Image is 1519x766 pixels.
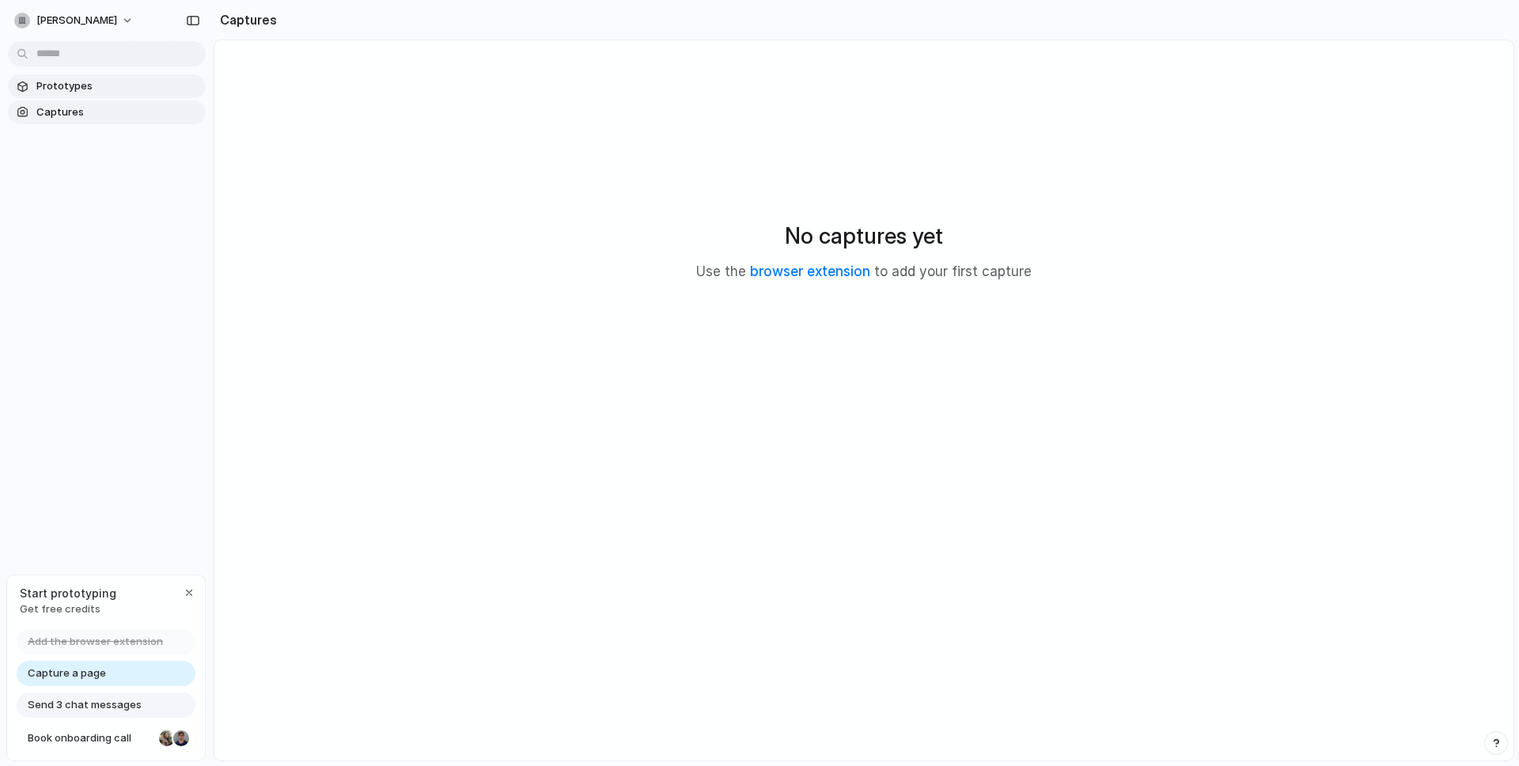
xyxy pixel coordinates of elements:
[8,100,206,124] a: Captures
[172,729,191,748] div: Christian Iacullo
[785,219,943,252] h2: No captures yet
[28,730,153,746] span: Book onboarding call
[17,726,195,751] a: Book onboarding call
[20,601,116,617] span: Get free credits
[20,585,116,601] span: Start prototyping
[36,104,199,120] span: Captures
[28,697,142,713] span: Send 3 chat messages
[36,13,117,28] span: [PERSON_NAME]
[36,78,199,94] span: Prototypes
[8,74,206,98] a: Prototypes
[157,729,176,748] div: Nicole Kubica
[696,262,1032,283] p: Use the to add your first capture
[28,634,163,650] span: Add the browser extension
[214,10,277,29] h2: Captures
[8,8,142,33] button: [PERSON_NAME]
[750,264,870,279] a: browser extension
[28,666,106,681] span: Capture a page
